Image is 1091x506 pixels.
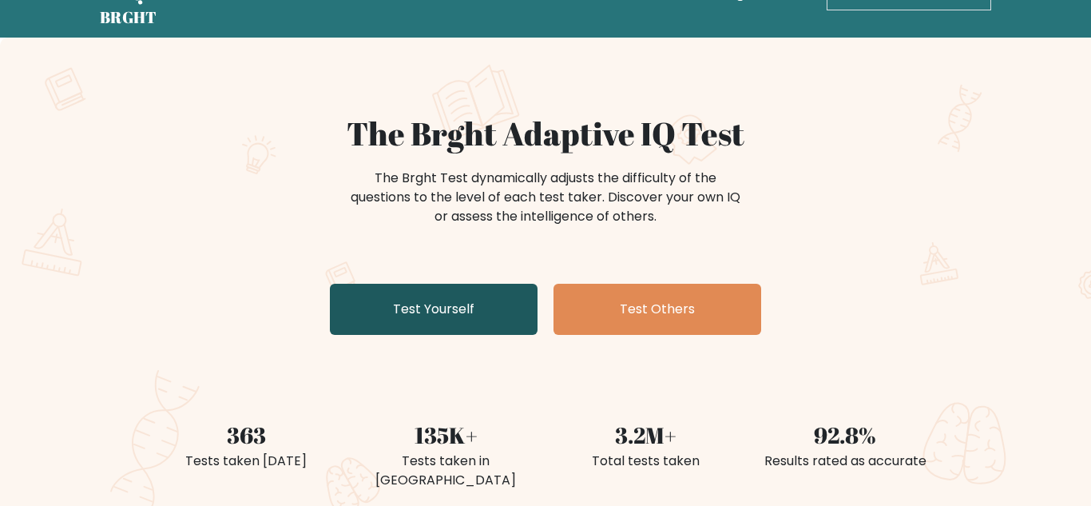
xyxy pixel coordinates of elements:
[755,452,935,471] div: Results rated as accurate
[330,284,538,335] a: Test Yourself
[555,452,736,471] div: Total tests taken
[100,8,157,27] h5: BRGHT
[346,169,745,226] div: The Brght Test dynamically adjusts the difficulty of the questions to the level of each test take...
[553,284,761,335] a: Test Others
[555,418,736,452] div: 3.2M+
[156,452,336,471] div: Tests taken [DATE]
[156,114,935,153] h1: The Brght Adaptive IQ Test
[355,452,536,490] div: Tests taken in [GEOGRAPHIC_DATA]
[355,418,536,452] div: 135K+
[156,418,336,452] div: 363
[755,418,935,452] div: 92.8%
